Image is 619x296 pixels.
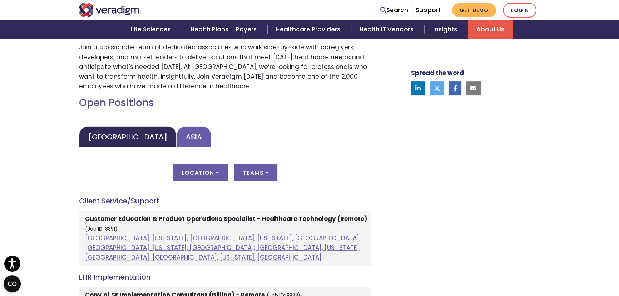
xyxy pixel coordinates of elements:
[351,20,424,39] a: Health IT Vendors
[234,164,277,181] button: Teams
[425,20,468,39] a: Insights
[79,43,371,91] p: Join a passionate team of dedicated associates who work side-by-side with caregivers, developers,...
[468,20,513,39] a: About Us
[85,214,367,223] strong: Customer Education & Product Operations Specialist - Healthcare Technology (Remote)
[177,126,211,147] a: Asia
[173,164,228,181] button: Location
[452,3,496,17] a: Get Demo
[122,20,182,39] a: Life Sciences
[411,69,464,77] strong: Spread the word
[79,273,371,281] h4: EHR Implementation
[503,3,536,18] a: Login
[79,197,371,205] h4: Client Service/Support
[380,5,408,15] a: Search
[4,275,21,292] button: Open CMP widget
[267,20,351,39] a: Healthcare Providers
[79,97,371,109] h2: Open Positions
[182,20,267,39] a: Health Plans + Payers
[79,3,142,17] img: Veradigm logo
[79,126,177,147] a: [GEOGRAPHIC_DATA]
[416,6,441,14] a: Support
[85,226,118,232] small: (Job ID: 8851)
[85,234,361,262] a: [GEOGRAPHIC_DATA], [US_STATE]; [GEOGRAPHIC_DATA], [US_STATE], [GEOGRAPHIC_DATA]; [GEOGRAPHIC_DATA...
